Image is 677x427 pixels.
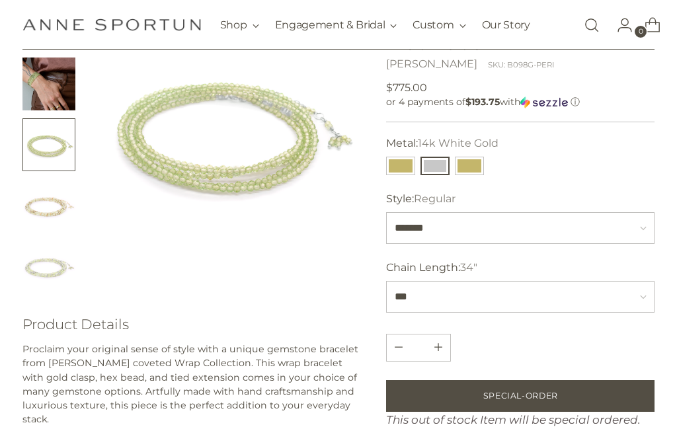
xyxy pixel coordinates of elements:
a: Anne Sportun Fine Jewellery [22,19,201,31]
button: 18k Yellow Gold [455,157,484,175]
span: 34" [460,261,477,274]
h1: Peridot Wrap Bracelet - Necklace [386,7,655,54]
p: Proclaim your original sense of style with a unique gemstone bracelet from [PERSON_NAME] coveted ... [22,342,364,427]
input: Product quantity [403,334,434,361]
div: or 4 payments of with [386,96,655,108]
button: 14k Yellow Gold [386,157,415,175]
button: Add to Bag [386,380,655,412]
button: Change image to image 2 [22,58,75,110]
a: [PERSON_NAME] [386,58,477,70]
span: Special-Order [483,390,558,402]
label: Metal: [386,136,498,151]
button: Add product quantity [387,334,411,361]
span: Regular [414,192,456,205]
a: Open search modal [578,12,605,38]
button: Shop [220,11,259,40]
span: 14k White Gold [418,137,498,149]
label: Chain Length: [386,260,477,276]
button: Engagement & Bridal [275,11,397,40]
span: 0 [635,26,647,38]
button: Change image to image 5 [22,240,75,293]
span: $775.00 [386,80,427,96]
button: Subtract product quantity [426,334,450,361]
button: Change image to image 3 [22,118,75,171]
button: Custom [413,11,465,40]
button: 14k White Gold [420,157,450,175]
a: Our Story [482,11,530,40]
a: Go to the account page [606,12,633,38]
label: Style: [386,191,456,207]
h3: Product Details [22,317,364,332]
button: Change image to image 4 [22,179,75,232]
a: Open cart modal [634,12,660,38]
div: SKU: B098G-PERI [488,59,554,71]
span: $193.75 [465,96,500,108]
img: Sezzle [520,97,568,108]
div: or 4 payments of$193.75withSezzle Click to learn more about Sezzle [386,96,655,108]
